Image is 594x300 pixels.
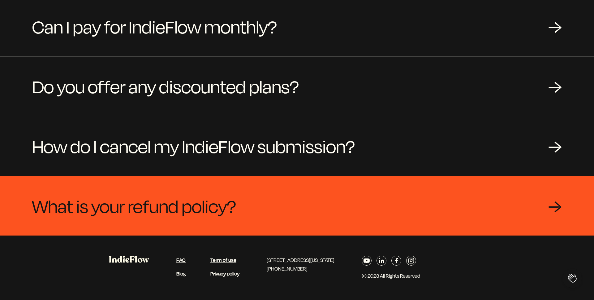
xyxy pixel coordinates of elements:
span: How do I cancel my IndieFlow submission? [32,131,355,161]
a: FAQ [176,256,186,263]
a: Blog [176,270,186,277]
p: [STREET_ADDRESS][US_STATE] [267,256,334,264]
span: What is your refund policy? [32,191,236,221]
iframe: Toggle Customer Support [563,269,582,288]
div: → [548,17,562,36]
span: Can I pay for IndieFlow monthly? [32,11,277,41]
p: © 2023 All Rights Reserved [362,271,420,280]
a: Term of use [210,256,236,263]
div: → [548,137,562,155]
a: Privacy policy [210,270,239,277]
div: → [548,77,562,95]
img: IndieFlow [109,256,149,263]
div: → [548,196,562,215]
span: Do you offer any discounted plans? [32,71,299,101]
p: [PHONE_NUMBER] [267,264,334,273]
